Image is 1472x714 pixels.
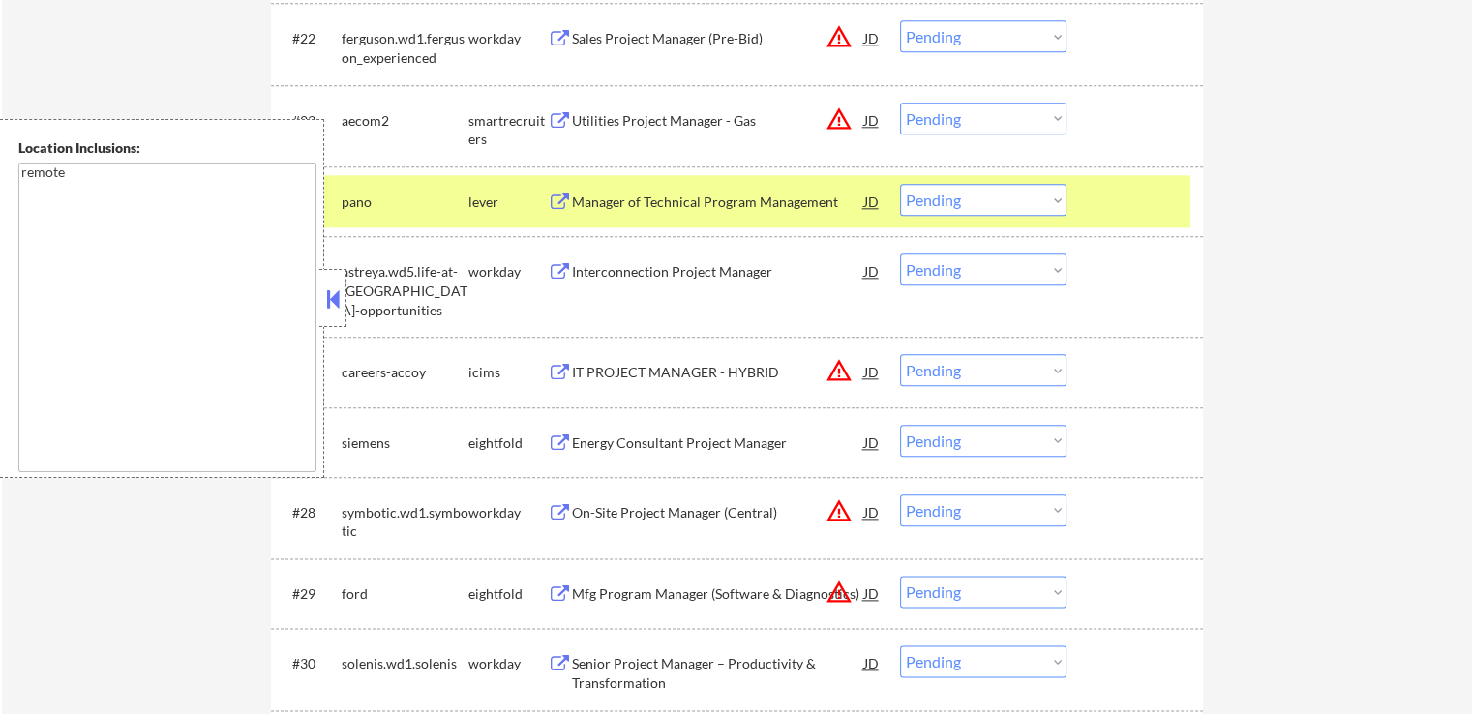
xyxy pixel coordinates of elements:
[862,645,882,680] div: JD
[862,494,882,529] div: JD
[862,20,882,55] div: JD
[862,354,882,389] div: JD
[342,503,468,541] div: symbotic.wd1.symbotic
[468,433,548,453] div: eightfold
[572,29,864,48] div: Sales Project Manager (Pre-Bid)
[862,253,882,288] div: JD
[468,262,548,282] div: workday
[468,503,548,522] div: workday
[826,23,853,50] button: warning_amber
[468,193,548,212] div: lever
[862,425,882,460] div: JD
[572,193,864,212] div: Manager of Technical Program Management
[292,654,326,673] div: #30
[342,654,468,673] div: solenis.wd1.solenis
[342,584,468,604] div: ford
[342,363,468,382] div: careers-accoy
[572,433,864,453] div: Energy Consultant Project Manager
[826,357,853,384] button: warning_amber
[826,105,853,133] button: warning_amber
[572,503,864,522] div: On-Site Project Manager (Central)
[18,138,316,158] div: Location Inclusions:
[572,262,864,282] div: Interconnection Project Manager
[826,497,853,524] button: warning_amber
[292,584,326,604] div: #29
[468,29,548,48] div: workday
[862,103,882,137] div: JD
[342,111,468,131] div: aecom2
[468,584,548,604] div: eightfold
[572,654,864,692] div: Senior Project Manager – Productivity & Transformation
[342,433,468,453] div: siemens
[572,111,864,131] div: Utilities Project Manager - Gas
[572,363,864,382] div: IT PROJECT MANAGER - HYBRID
[468,654,548,673] div: workday
[342,29,468,67] div: ferguson.wd1.ferguson_experienced
[342,262,468,319] div: astreya.wd5.life-at-[GEOGRAPHIC_DATA]-opportunities
[292,111,326,131] div: #23
[342,193,468,212] div: pano
[826,579,853,606] button: warning_amber
[862,576,882,610] div: JD
[292,29,326,48] div: #22
[468,363,548,382] div: icims
[572,584,864,604] div: Mfg Program Manager (Software & Diagnostics)
[292,503,326,522] div: #28
[468,111,548,149] div: smartrecruiters
[862,184,882,219] div: JD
